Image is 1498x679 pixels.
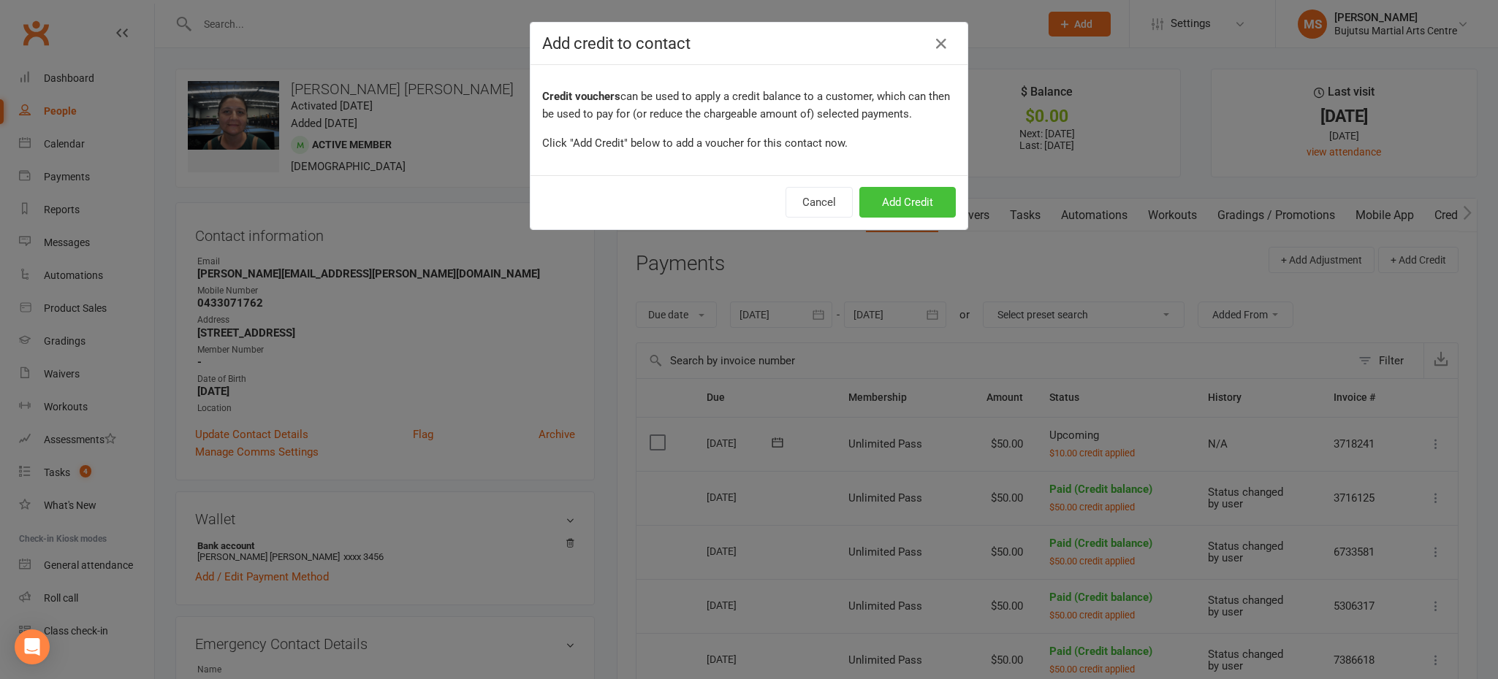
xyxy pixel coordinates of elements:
h4: Add credit to contact [542,34,956,53]
span: Click "Add Credit" below to add a voucher for this contact now. [542,137,848,150]
strong: Credit vouchers [542,90,620,103]
button: Close [929,32,953,55]
span: can be used to apply a credit balance to a customer, which can then be used to pay for (or reduce... [542,90,950,120]
button: Add Credit [859,187,956,218]
div: Open Intercom Messenger [15,629,50,664]
button: Cancel [786,187,853,218]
